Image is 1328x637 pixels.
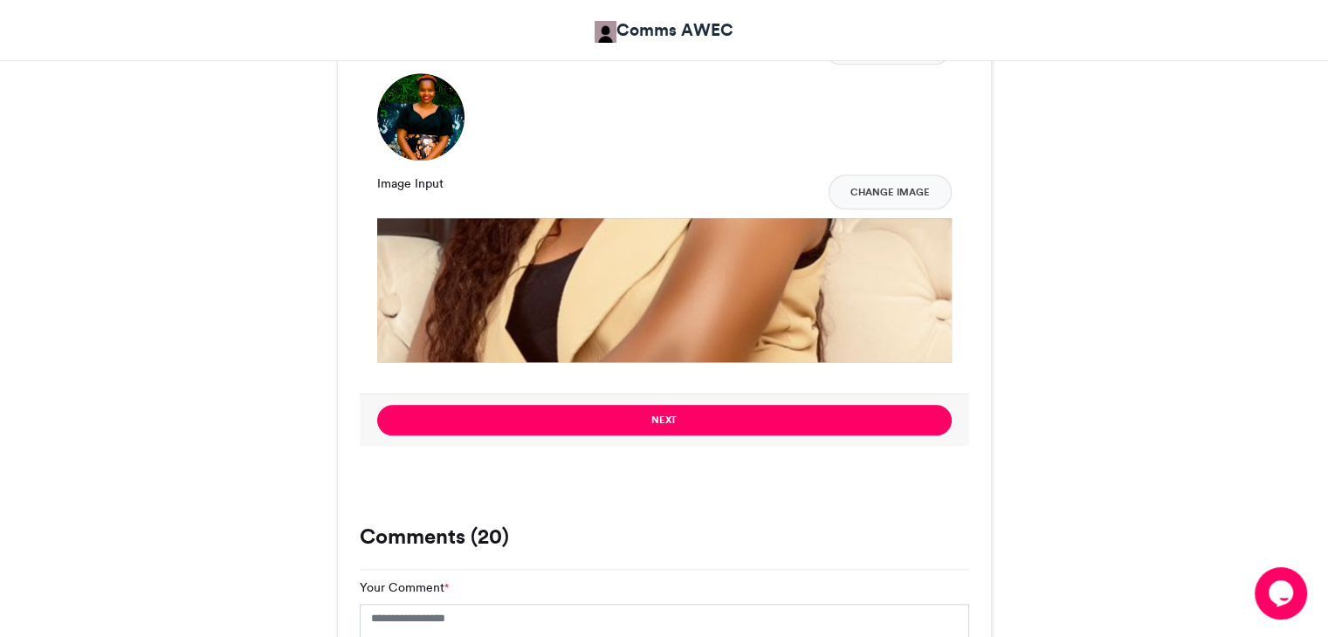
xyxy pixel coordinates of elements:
a: Comms AWEC [595,17,733,43]
img: Comms AWEC [595,21,616,43]
h3: Comments (20) [360,526,969,547]
label: Image Input [377,175,444,193]
label: Your Comment [360,579,449,597]
img: 1759927071.143-b2dcae4267c1926e4edbba7f5065fdc4d8f11412.png [377,73,464,161]
button: Change Image [829,175,952,209]
button: Next [377,405,952,435]
iframe: chat widget [1255,567,1311,620]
